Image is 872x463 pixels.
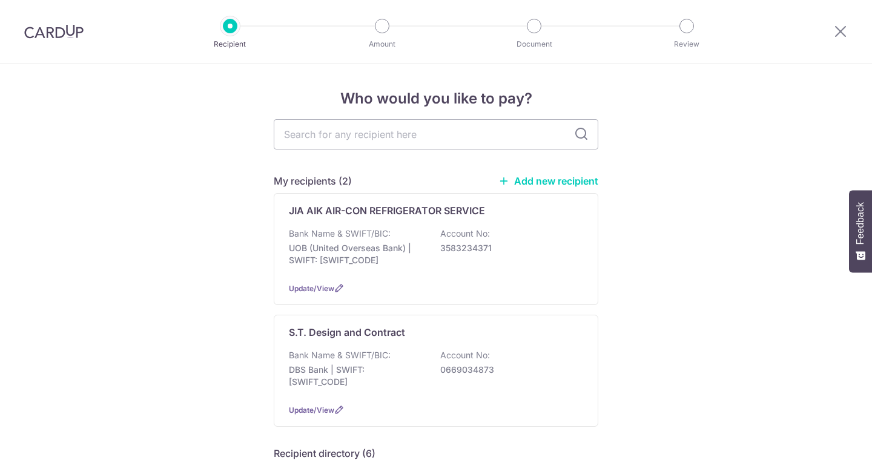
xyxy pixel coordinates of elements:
p: S.T. Design and Contract [289,325,405,340]
p: Bank Name & SWIFT/BIC: [289,349,391,361]
img: CardUp [24,24,84,39]
p: Account No: [440,349,490,361]
h5: Recipient directory (6) [274,446,375,461]
p: Document [489,38,579,50]
p: UOB (United Overseas Bank) | SWIFT: [SWIFT_CODE] [289,242,424,266]
h4: Who would you like to pay? [274,88,598,110]
a: Update/View [289,406,334,415]
p: DBS Bank | SWIFT: [SWIFT_CODE] [289,364,424,388]
p: 3583234371 [440,242,576,254]
a: Add new recipient [498,175,598,187]
p: Recipient [185,38,275,50]
p: JIA AIK AIR-CON REFRIGERATOR SERVICE [289,203,485,218]
p: Amount [337,38,427,50]
p: Account No: [440,228,490,240]
p: 0669034873 [440,364,576,376]
span: Feedback [855,202,866,245]
input: Search for any recipient here [274,119,598,149]
a: Update/View [289,284,334,293]
h5: My recipients (2) [274,174,352,188]
p: Review [642,38,732,50]
p: Bank Name & SWIFT/BIC: [289,228,391,240]
button: Feedback - Show survey [849,190,872,272]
